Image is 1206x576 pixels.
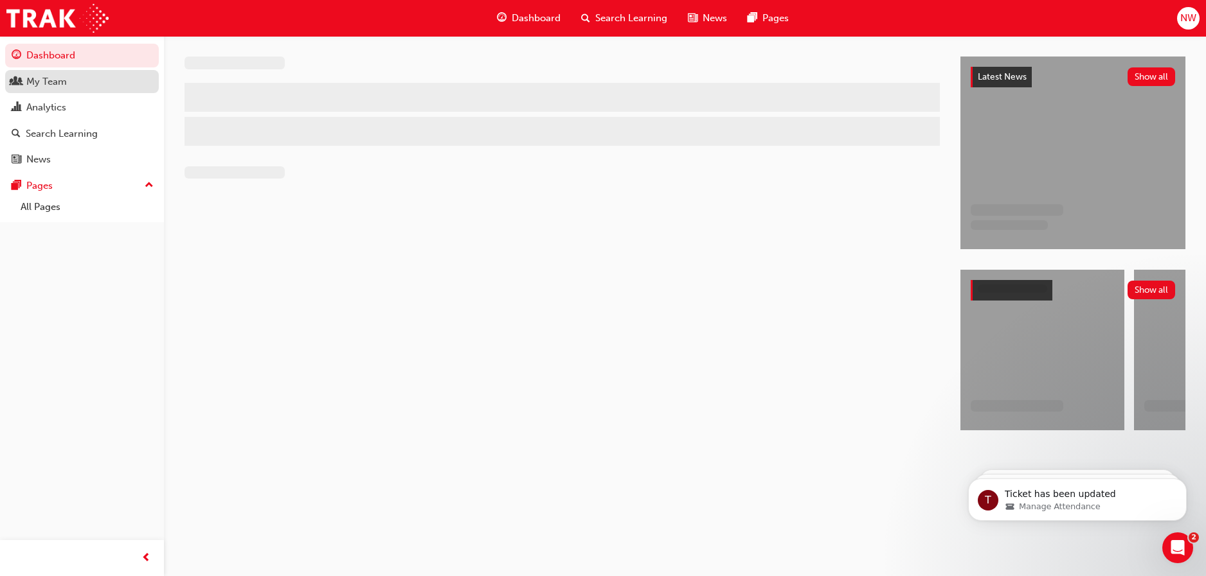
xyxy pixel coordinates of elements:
[595,11,667,26] span: Search Learning
[971,280,1175,301] a: Show all
[1177,7,1200,30] button: NW
[762,11,789,26] span: Pages
[12,180,21,192] span: pages-icon
[949,451,1206,541] iframe: Intercom notifications message
[26,152,51,167] div: News
[1128,67,1176,86] button: Show all
[26,179,53,193] div: Pages
[571,5,678,31] a: search-iconSearch Learning
[26,100,66,115] div: Analytics
[737,5,799,31] a: pages-iconPages
[487,5,571,31] a: guage-iconDashboard
[748,10,757,26] span: pages-icon
[12,76,21,88] span: people-icon
[5,174,159,198] button: Pages
[512,11,561,26] span: Dashboard
[26,74,67,89] div: My Team
[5,148,159,171] a: News
[5,122,159,146] a: Search Learning
[497,10,507,26] span: guage-icon
[141,550,151,566] span: prev-icon
[12,50,21,62] span: guage-icon
[1128,281,1176,299] button: Show all
[1180,11,1196,26] span: NW
[5,70,159,94] a: My Team
[15,197,159,217] a: All Pages
[12,102,21,114] span: chart-icon
[1162,532,1193,563] iframe: Intercom live chat
[6,4,109,33] img: Trak
[12,154,21,166] span: news-icon
[12,128,21,140] span: search-icon
[581,10,590,26] span: search-icon
[5,44,159,67] a: Dashboard
[971,67,1175,87] a: Latest NewsShow all
[1189,532,1199,543] span: 2
[145,177,154,194] span: up-icon
[703,11,727,26] span: News
[688,10,697,26] span: news-icon
[5,96,159,119] a: Analytics
[26,127,98,141] div: Search Learning
[978,71,1027,82] span: Latest News
[5,41,159,174] button: DashboardMy TeamAnalyticsSearch LearningNews
[678,5,737,31] a: news-iconNews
